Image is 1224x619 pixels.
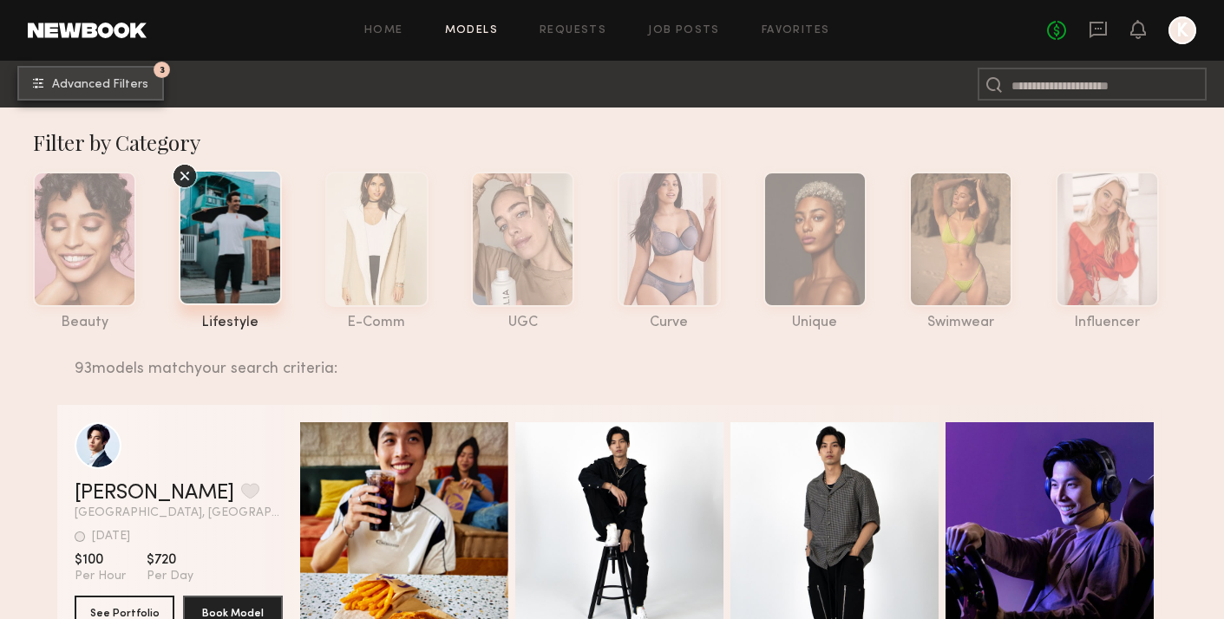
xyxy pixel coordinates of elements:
div: e-comm [325,316,429,330]
span: $100 [75,551,126,569]
button: 3Advanced Filters [17,66,164,101]
a: Models [445,25,498,36]
span: Per Day [147,569,193,584]
a: K [1168,16,1196,44]
div: [DATE] [92,531,130,543]
span: [GEOGRAPHIC_DATA], [GEOGRAPHIC_DATA] [75,507,283,519]
div: Filter by Category [33,128,1208,156]
div: lifestyle [179,316,282,330]
div: curve [618,316,721,330]
div: swimwear [909,316,1012,330]
div: beauty [33,316,136,330]
div: influencer [1056,316,1159,330]
span: Advanced Filters [52,79,148,91]
span: 3 [160,66,165,74]
a: Favorites [762,25,830,36]
a: Job Posts [648,25,720,36]
div: 93 models match your search criteria: [75,341,1154,377]
a: Requests [540,25,606,36]
div: unique [763,316,867,330]
a: Home [364,25,403,36]
a: [PERSON_NAME] [75,483,234,504]
span: $720 [147,551,193,569]
span: Per Hour [75,569,126,584]
div: UGC [471,316,574,330]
